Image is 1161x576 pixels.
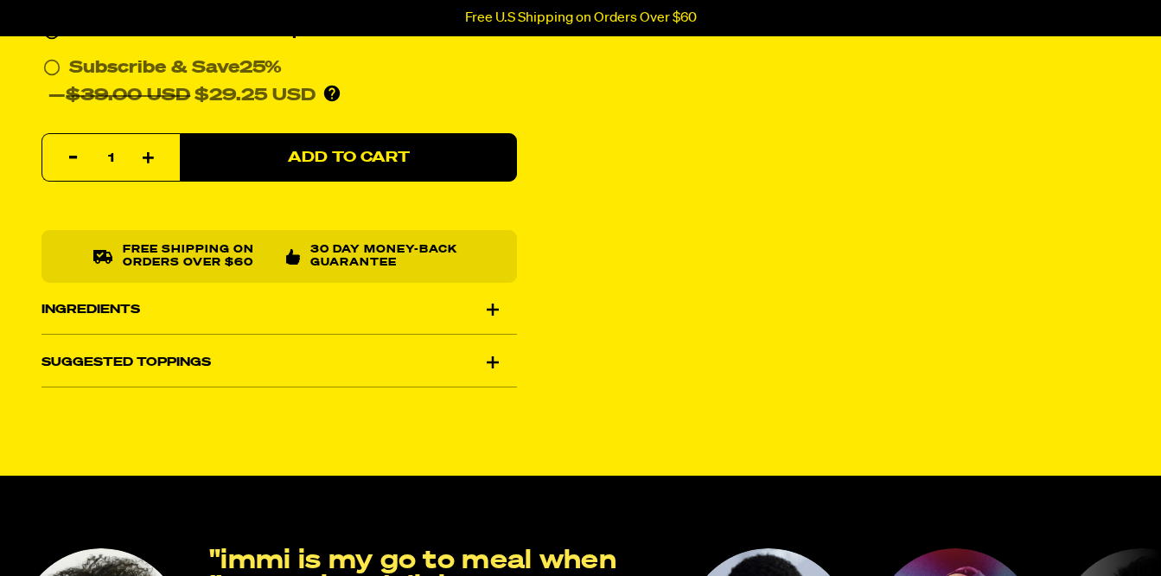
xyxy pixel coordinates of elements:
[66,87,190,105] del: $39.00 USD
[41,339,517,387] div: Suggested Toppings
[123,245,272,270] p: Free shipping on orders over $60
[180,134,517,182] button: Add to Cart
[53,135,169,183] input: quantity
[239,60,282,77] span: 25%
[48,82,316,110] div: — $29.25 USD
[41,285,517,334] div: Ingredients
[69,54,282,82] div: Subscribe & Save
[465,10,697,26] p: Free U.S Shipping on Orders Over $60
[288,150,410,165] span: Add to Cart
[310,245,465,270] p: 30 Day Money-Back Guarantee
